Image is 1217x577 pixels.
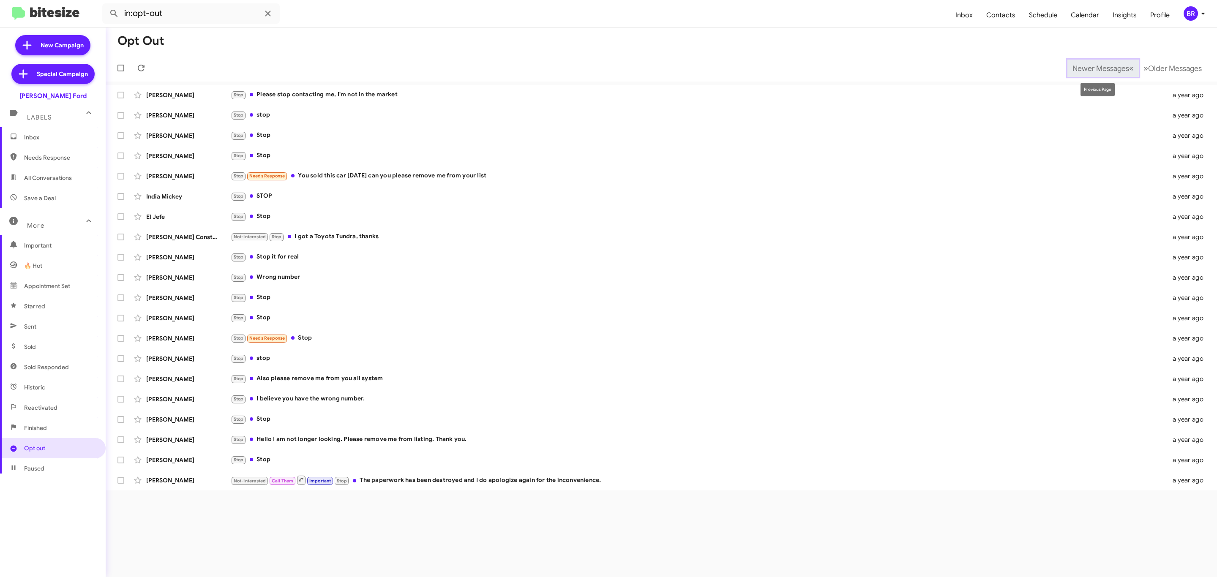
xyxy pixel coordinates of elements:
div: [PERSON_NAME] [146,273,231,282]
span: Older Messages [1148,64,1202,73]
span: Needs Response [24,153,96,162]
div: [PERSON_NAME] Construction [146,233,231,241]
span: Appointment Set [24,282,70,290]
div: [PERSON_NAME] [146,152,231,160]
span: 🔥 Hot [24,261,42,270]
div: STOP [231,191,1166,201]
div: Stop [231,131,1166,140]
div: stop [231,110,1166,120]
div: a year ago [1166,456,1210,464]
span: Stop [234,335,244,341]
div: I got a Toyota Tundra, thanks [231,232,1166,242]
span: Needs Response [249,335,285,341]
div: a year ago [1166,273,1210,282]
div: a year ago [1166,354,1210,363]
span: Important [309,478,331,484]
div: a year ago [1166,212,1210,221]
input: Search [102,3,280,24]
div: [PERSON_NAME] [146,172,231,180]
div: a year ago [1166,476,1210,484]
a: Special Campaign [11,64,95,84]
span: Sent [24,322,36,331]
div: Previous Page [1081,83,1115,96]
div: a year ago [1166,111,1210,120]
span: Profile [1143,3,1176,27]
span: Paused [24,464,44,473]
span: Needs Response [249,173,285,179]
span: Reactivated [24,403,57,412]
span: Stop [272,234,282,240]
span: Stop [234,92,244,98]
span: Starred [24,302,45,310]
div: [PERSON_NAME] [146,131,231,140]
span: Stop [234,133,244,138]
span: Sold Responded [24,363,69,371]
span: Stop [234,315,244,321]
div: a year ago [1166,334,1210,343]
span: Important [24,241,96,250]
span: New Campaign [41,41,84,49]
div: a year ago [1166,152,1210,160]
div: Also please remove me from you all system [231,374,1166,384]
span: Stop [337,478,347,484]
div: Stop [231,212,1166,221]
span: Special Campaign [37,70,88,78]
div: a year ago [1166,192,1210,201]
span: Stop [234,193,244,199]
span: Sold [24,343,36,351]
span: » [1143,63,1148,73]
div: Stop [231,414,1166,424]
a: Calendar [1064,3,1106,27]
div: [PERSON_NAME] [146,435,231,444]
span: Stop [234,356,244,361]
div: a year ago [1166,233,1210,241]
div: Stop [231,293,1166,302]
div: a year ago [1166,375,1210,383]
span: Historic [24,383,45,392]
span: Stop [234,112,244,118]
span: Stop [234,437,244,442]
span: Stop [234,457,244,463]
div: [PERSON_NAME] [146,354,231,363]
div: a year ago [1166,395,1210,403]
div: Stop [231,333,1166,343]
button: Previous [1067,60,1139,77]
span: Save a Deal [24,194,56,202]
div: [PERSON_NAME] [146,395,231,403]
a: Schedule [1022,3,1064,27]
div: [PERSON_NAME] Ford [19,92,87,100]
div: a year ago [1166,253,1210,261]
div: [PERSON_NAME] [146,415,231,424]
span: Stop [234,396,244,402]
div: BR [1184,6,1198,21]
a: Insights [1106,3,1143,27]
div: a year ago [1166,435,1210,444]
div: Please stop contacting me, I'm not in the market [231,90,1166,100]
div: I believe you have the wrong number. [231,394,1166,404]
div: Stop [231,313,1166,323]
div: [PERSON_NAME] [146,456,231,464]
div: a year ago [1166,314,1210,322]
div: a year ago [1166,172,1210,180]
a: New Campaign [15,35,90,55]
div: a year ago [1166,294,1210,302]
a: Inbox [949,3,980,27]
span: Stop [234,214,244,219]
a: Contacts [980,3,1022,27]
span: Newer Messages [1072,64,1129,73]
nav: Page navigation example [1068,60,1207,77]
button: BR [1176,6,1208,21]
div: You sold this car [DATE] can you please remove me from your list [231,171,1166,181]
span: All Conversations [24,174,72,182]
div: Stop it for real [231,252,1166,262]
span: More [27,222,44,229]
button: Next [1138,60,1207,77]
span: Stop [234,275,244,280]
div: Stop [231,455,1166,465]
div: India Mickey [146,192,231,201]
div: a year ago [1166,415,1210,424]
